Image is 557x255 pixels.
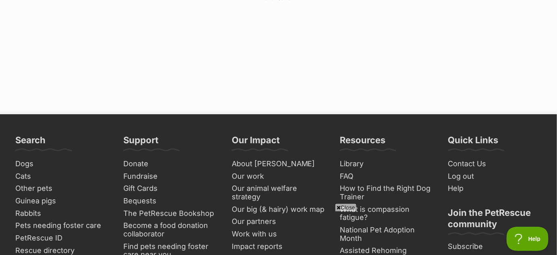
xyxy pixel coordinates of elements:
[445,170,545,183] a: Log out
[12,170,112,183] a: Cats
[445,158,545,170] a: Contact Us
[229,203,328,216] a: Our big (& hairy) work map
[83,5,474,106] iframe: Advertisement
[335,203,357,211] span: Close
[337,203,436,224] a: What is compassion fatigue?
[229,182,328,203] a: Our animal welfare strategy
[229,158,328,170] a: About [PERSON_NAME]
[337,170,436,183] a: FAQ
[229,170,328,183] a: Our work
[337,182,436,203] a: How to Find the Right Dog Trainer
[15,134,46,150] h3: Search
[120,158,220,170] a: Donate
[12,232,112,245] a: PetRescue ID
[120,182,220,195] a: Gift Cards
[340,134,385,150] h3: Resources
[445,240,545,253] a: Subscribe
[12,158,112,170] a: Dogs
[12,207,112,220] a: Rabbits
[123,134,158,150] h3: Support
[83,215,474,251] iframe: Advertisement
[12,219,112,232] a: Pets needing foster care
[232,134,280,150] h3: Our Impact
[507,227,549,251] iframe: Help Scout Beacon - Open
[448,207,542,234] h3: Join the PetRescue community
[120,170,220,183] a: Fundraise
[337,158,436,170] a: Library
[12,182,112,195] a: Other pets
[120,195,220,207] a: Bequests
[448,134,499,150] h3: Quick Links
[120,207,220,220] a: The PetRescue Bookshop
[12,195,112,207] a: Guinea pigs
[445,182,545,195] a: Help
